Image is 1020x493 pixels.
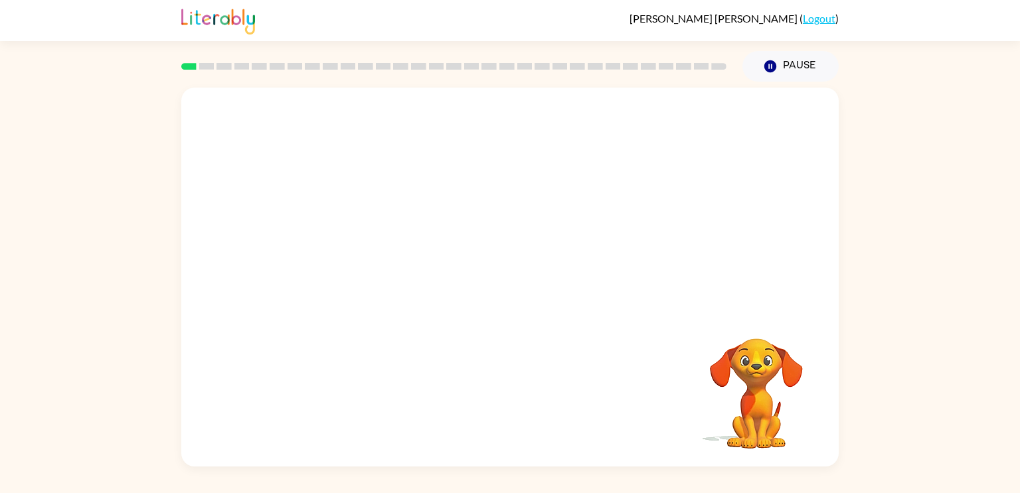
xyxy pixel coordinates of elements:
img: Literably [181,5,255,35]
video: Your browser must support playing .mp4 files to use Literably. Please try using another browser. [690,318,823,451]
a: Logout [803,12,835,25]
div: ( ) [630,12,839,25]
span: [PERSON_NAME] [PERSON_NAME] [630,12,800,25]
button: Pause [742,51,839,82]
